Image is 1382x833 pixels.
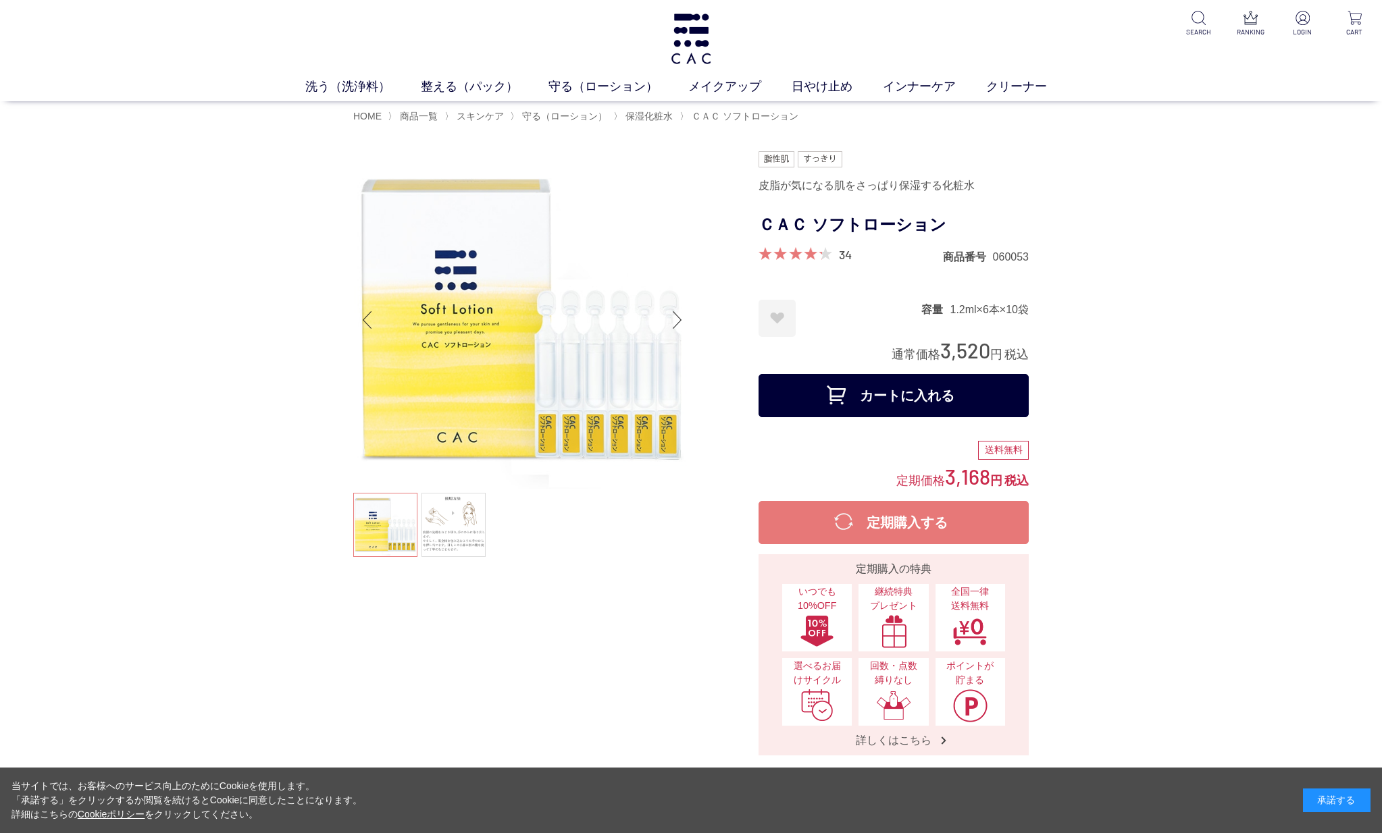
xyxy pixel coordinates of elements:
[759,374,1029,417] button: カートに入れる
[1303,788,1371,812] div: 承諾する
[613,110,676,123] li: 〉
[950,302,1029,317] dd: 1.2ml×6本×10袋
[993,250,1029,264] dd: 060053
[940,338,990,362] span: 3,520
[519,111,607,122] a: 守る（ローション）
[510,110,611,123] li: 〉
[1338,11,1371,37] a: CART
[78,809,145,819] a: Cookieポリシー
[945,464,990,489] span: 3,168
[759,554,1029,755] a: 定期購入の特典 いつでも10%OFFいつでも10%OFF 継続特典プレゼント継続特典プレゼント 全国一律送料無料全国一律送料無料 選べるお届けサイクル選べるお届けサイクル 回数・点数縛りなし回数...
[759,210,1029,240] h1: ＣＡＣ ソフトローション
[689,111,798,122] a: ＣＡＣ ソフトローション
[680,110,802,123] li: 〉
[865,659,921,688] span: 回数・点数縛りなし
[397,111,438,122] a: 商品一覧
[800,689,835,722] img: 選べるお届けサイクル
[400,111,438,122] span: 商品一覧
[11,779,363,822] div: 当サイトでは、お客様へのサービス向上のためにCookieを使用します。 「承諾する」をクリックするか閲覧を続けるとCookieに同意したことになります。 詳細はこちらの をクリックしてください。
[896,473,945,487] span: 定期価格
[1234,11,1267,37] a: RANKING
[839,247,852,262] a: 34
[978,441,1029,460] div: 送料無料
[623,111,673,122] a: 保湿化粧水
[759,300,796,337] a: お気に入りに登録する
[454,111,504,122] a: スキンケア
[353,151,691,489] img: ＣＡＣ ソフトローション
[625,111,673,122] span: 保湿化粧水
[990,348,1002,361] span: 円
[444,110,507,123] li: 〉
[692,111,798,122] span: ＣＡＣ ソフトローション
[1286,11,1319,37] a: LOGIN
[876,614,911,648] img: 継続特典プレゼント
[1182,27,1215,37] p: SEARCH
[1234,27,1267,37] p: RANKING
[388,110,441,123] li: 〉
[353,111,382,122] a: HOME
[892,348,940,361] span: 通常価格
[952,689,988,722] img: ポイントが貯まる
[548,78,688,96] a: 守る（ローション）
[1286,27,1319,37] p: LOGIN
[921,302,950,317] dt: 容量
[759,501,1029,544] button: 定期購入する
[522,111,607,122] span: 守る（ローション）
[789,659,845,688] span: 選べるお届けサイクル
[1004,474,1029,487] span: 税込
[764,561,1023,577] div: 定期購入の特典
[876,689,911,722] img: 回数・点数縛りなし
[1004,348,1029,361] span: 税込
[798,151,842,167] img: すっきり
[942,585,998,614] span: 全国一律 送料無料
[943,250,993,264] dt: 商品番号
[305,78,421,96] a: 洗う（洗浄料）
[789,585,845,614] span: いつでも10%OFF
[457,111,504,122] span: スキンケア
[865,585,921,614] span: 継続特典 プレゼント
[990,474,1002,487] span: 円
[664,293,691,347] div: Next slide
[669,14,713,64] img: logo
[800,614,835,648] img: いつでも10%OFF
[986,78,1077,96] a: クリーナー
[883,78,986,96] a: インナーケア
[353,293,380,347] div: Previous slide
[759,151,794,167] img: 脂性肌
[942,659,998,688] span: ポイントが貯まる
[421,78,548,96] a: 整える（パック）
[842,733,945,747] span: 詳しくはこちら
[792,78,883,96] a: 日やけ止め
[952,614,988,648] img: 全国一律送料無料
[759,174,1029,197] div: 皮脂が気になる肌をさっぱり保湿する化粧水
[1338,27,1371,37] p: CART
[688,78,792,96] a: メイクアップ
[1182,11,1215,37] a: SEARCH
